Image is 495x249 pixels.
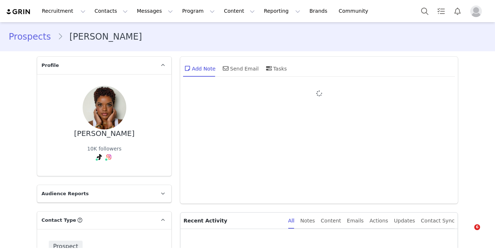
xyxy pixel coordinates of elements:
p: Recent Activity [183,213,282,229]
button: Messages [132,3,177,19]
button: Profile [466,5,489,17]
div: Content [321,213,341,229]
button: Content [219,3,259,19]
div: 10K followers [87,145,121,153]
div: Notes [300,213,315,229]
span: 6 [474,224,480,230]
div: Actions [369,213,388,229]
div: Tasks [265,60,287,77]
button: Notifications [450,3,466,19]
a: Community [334,3,376,19]
button: Recruitment [37,3,90,19]
button: Contacts [90,3,132,19]
span: Audience Reports [41,190,89,197]
button: Program [178,3,219,19]
img: 8ea5ce29-039e-4cd4-aa18-9ac0fce539aa.jpg [83,86,126,129]
div: Contact Sync [421,213,455,229]
div: Send Email [221,60,259,77]
a: Prospects [9,30,58,43]
div: [PERSON_NAME] [74,129,135,138]
a: Tasks [433,3,449,19]
span: Contact Type [41,217,76,224]
a: Brands [305,3,334,19]
span: Profile [41,62,59,69]
img: instagram.svg [106,154,112,160]
div: All [288,213,294,229]
div: Add Note [183,60,215,77]
button: Search [417,3,433,19]
div: Emails [347,213,364,229]
img: grin logo [6,8,31,15]
div: Updates [394,213,415,229]
button: Reporting [260,3,305,19]
img: placeholder-profile.jpg [470,5,482,17]
iframe: Intercom live chat [459,224,477,242]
